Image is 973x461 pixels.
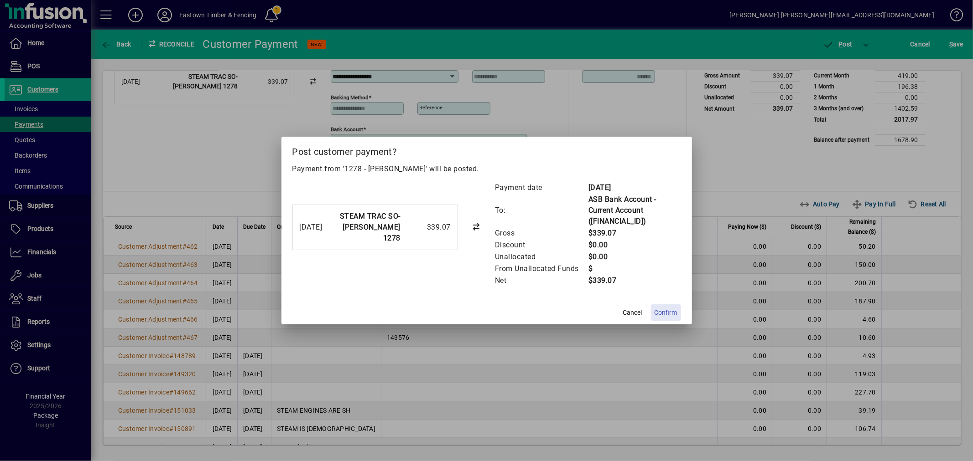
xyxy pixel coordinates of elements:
[651,304,681,321] button: Confirm
[588,275,681,287] td: $339.07
[300,222,323,233] div: [DATE]
[405,222,451,233] div: 339.07
[588,227,681,239] td: $339.07
[655,308,677,318] span: Confirm
[494,227,588,239] td: Gross
[494,263,588,275] td: From Unallocated Funds
[588,182,681,194] td: [DATE]
[588,263,681,275] td: $
[588,239,681,251] td: $0.00
[281,137,692,163] h2: Post customer payment?
[618,304,647,321] button: Cancel
[494,194,588,227] td: To:
[494,251,588,263] td: Unallocated
[623,308,642,318] span: Cancel
[494,239,588,251] td: Discount
[292,164,681,174] p: Payment from '1278 - [PERSON_NAME]' will be posted.
[588,251,681,263] td: $0.00
[588,194,681,227] td: ASB Bank Account - Current Account ([FINANCIAL_ID])
[340,212,401,242] strong: STEAM TRAC SO-[PERSON_NAME] 1278
[494,275,588,287] td: Net
[494,182,588,194] td: Payment date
